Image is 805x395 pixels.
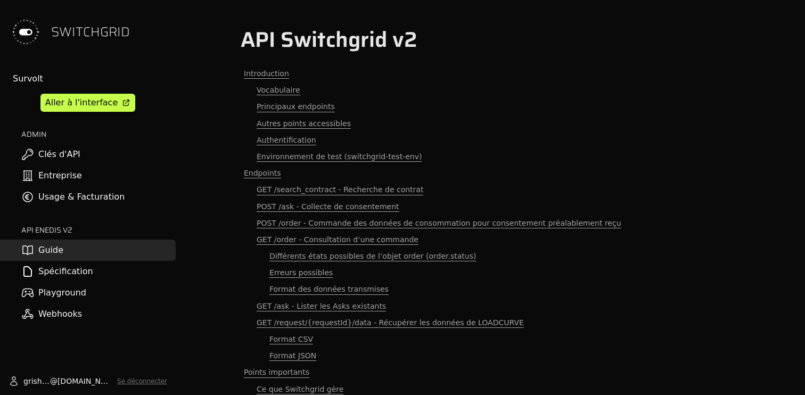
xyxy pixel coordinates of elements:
span: Erreurs possibles [269,268,333,278]
a: Environnement de test (switchgrid-test-env) [241,149,745,165]
span: grishjan [23,376,50,386]
a: Points importants [241,364,745,381]
a: Introduction [241,65,745,82]
span: Format CSV [269,334,313,344]
span: Introduction [244,69,289,79]
a: Format des données transmises [241,281,745,298]
a: Vocabulaire [241,82,745,98]
span: Format des données transmises [269,284,389,294]
a: Principaux endpoints [241,98,745,115]
span: Autres points accessibles [257,119,351,129]
span: GET /order - Consultation d’une commande [257,235,418,245]
span: GET /ask - Lister les Asks existants [257,301,386,311]
div: Survolt [13,72,176,85]
span: GET /request/{requestId}/data - Récupérer les données de LOADCURVE [257,318,524,328]
span: [DOMAIN_NAME] [57,376,113,386]
span: Format JSON [269,351,316,361]
span: Endpoints [244,168,281,178]
a: Format CSV [241,331,745,348]
span: SWITCHGRID [51,23,130,40]
a: GET /search_contract - Recherche de contrat [241,182,745,198]
h1: API Switchgrid v2 [241,27,745,53]
span: Principaux endpoints [257,102,335,112]
a: Format JSON [241,348,745,364]
button: Se déconnecter [117,377,167,385]
a: GET /request/{requestId}/data - Récupérer les données de LOADCURVE [241,315,745,331]
span: Différents états possibles de l’objet order (order.status) [269,251,476,261]
a: Erreurs possibles [241,265,745,281]
img: Switchgrid Logo [9,15,43,49]
div: Aller à l'interface [45,96,118,109]
a: GET /order - Consultation d’une commande [241,232,745,248]
h2: ADMIN [21,129,176,139]
span: GET /search_contract - Recherche de contrat [257,185,423,195]
span: Vocabulaire [257,85,300,95]
a: GET /ask - Lister les Asks existants [241,298,745,315]
span: POST /ask - Collecte de consentement [257,202,399,212]
a: Autres points accessibles [241,116,745,132]
span: Environnement de test (switchgrid-test-env) [257,152,422,162]
a: Différents états possibles de l’objet order (order.status) [241,248,745,265]
a: Endpoints [241,165,745,182]
span: POST /order - Commande des données de consommation pour consentement préalablement reçu [257,218,621,228]
a: Authentification [241,132,745,149]
span: @ [50,376,57,386]
a: POST /ask - Collecte de consentement [241,199,745,215]
h2: API ENEDIS v2 [21,225,176,235]
span: Points importants [244,367,309,377]
span: Authentification [257,135,316,145]
span: Ce que Switchgrid gère [257,384,343,394]
a: Aller à l'interface [40,94,135,112]
a: POST /order - Commande des données de consommation pour consentement préalablement reçu [241,215,745,232]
